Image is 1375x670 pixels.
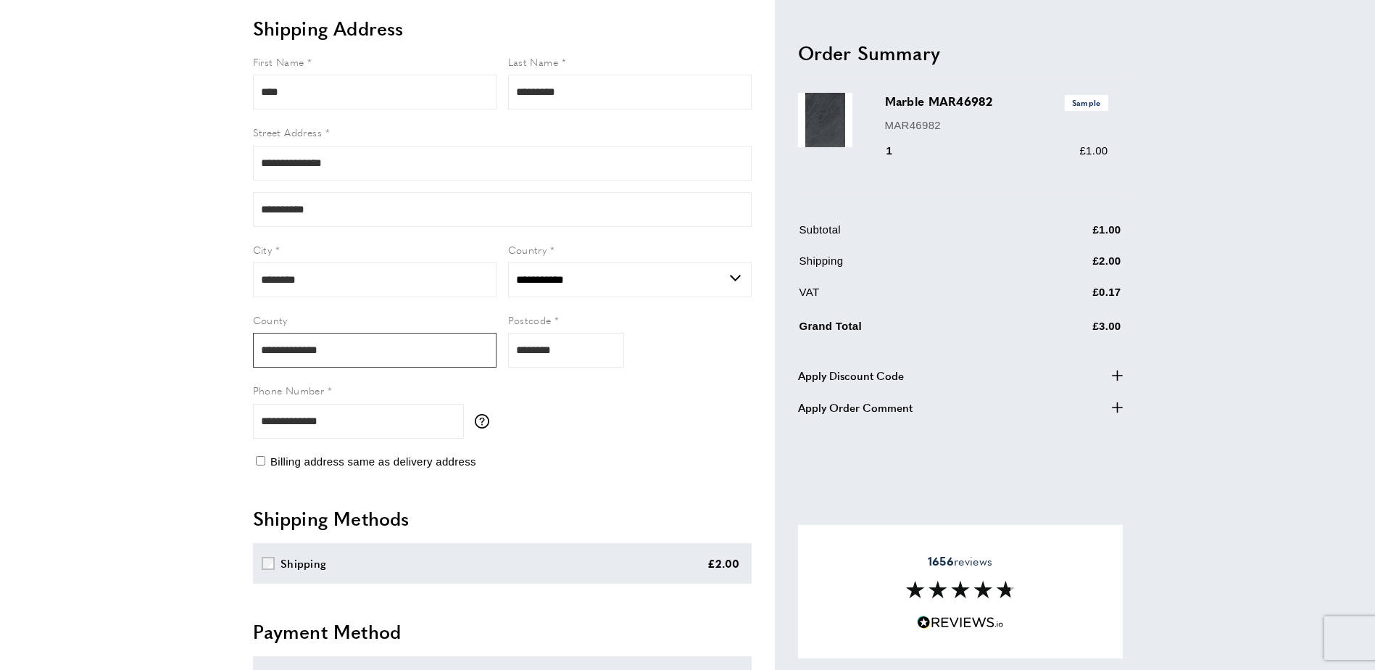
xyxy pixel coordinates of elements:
div: 1 [885,142,913,160]
p: MAR46982 [885,116,1108,133]
h2: Payment Method [253,619,752,645]
span: Apply Discount Code [798,366,904,384]
span: reviews [928,554,992,568]
span: City [253,242,273,257]
span: County [253,313,288,327]
h2: Shipping Methods [253,505,752,532]
td: £2.00 [1021,252,1121,281]
td: Subtotal [799,221,1020,249]
td: VAT [799,284,1020,312]
h2: Shipping Address [253,15,752,41]
input: Billing address same as delivery address [256,456,265,466]
td: £1.00 [1021,221,1121,249]
div: £2.00 [707,555,740,572]
span: £1.00 [1079,144,1108,157]
span: Street Address [253,125,323,139]
strong: 1656 [928,553,954,569]
td: Shipping [799,252,1020,281]
span: Phone Number [253,383,325,397]
td: £0.17 [1021,284,1121,312]
span: Billing address same as delivery address [270,455,476,468]
div: Shipping [281,555,326,572]
img: Marble MAR46982 [798,93,852,147]
span: Apply Order Comment [798,398,913,415]
td: Grand Total [799,315,1020,346]
h3: Marble MAR46982 [885,93,1108,110]
span: Sample [1065,95,1108,110]
button: More information [475,414,497,429]
span: First Name [253,54,304,69]
td: £3.00 [1021,315,1121,346]
h2: Order Summary [798,39,1123,65]
img: Reviews section [906,581,1015,598]
span: Last Name [508,54,559,69]
span: Country [508,242,547,257]
span: Postcode [508,313,552,327]
img: Reviews.io 5 stars [917,616,1004,629]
